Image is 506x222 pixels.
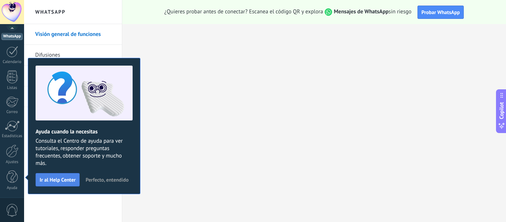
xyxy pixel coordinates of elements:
a: Difusiones [35,45,114,66]
div: Ajustes [1,160,23,165]
a: Visión general de funciones [35,24,114,45]
span: Ir al Help Center [40,177,76,182]
button: Ir al Help Center [36,173,80,186]
li: Difusiones [24,45,122,66]
span: Probar WhatsApp [422,9,460,16]
span: ¿Quieres probar antes de conectar? Escanea el código QR y explora sin riesgo [164,8,412,16]
div: Calendario [1,60,23,64]
button: Perfecto, entendido [82,174,132,185]
span: Consulta el Centro de ayuda para ver tutoriales, responder preguntas frecuentes, obtener soporte ... [36,137,133,167]
span: Perfecto, entendido [86,177,129,182]
li: Visión general de funciones [24,24,122,45]
div: Estadísticas [1,134,23,139]
div: WhatsApp [1,33,23,40]
div: Correo [1,110,23,115]
div: Ayuda [1,186,23,190]
h2: Ayuda cuando la necesitas [36,128,133,135]
strong: Mensajes de WhatsApp [334,8,389,15]
div: Listas [1,86,23,90]
button: Probar WhatsApp [417,6,464,19]
span: Copilot [498,102,505,119]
